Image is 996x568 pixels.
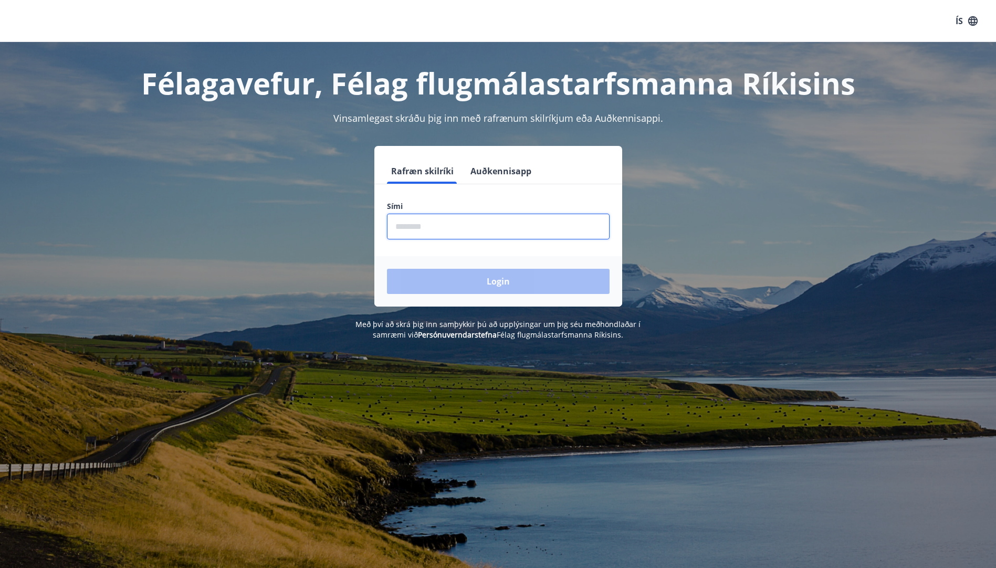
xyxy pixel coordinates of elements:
[333,112,663,124] span: Vinsamlegast skráðu þig inn með rafrænum skilríkjum eða Auðkennisappi.
[418,330,497,340] a: Persónuverndarstefna
[133,63,864,103] h1: Félagavefur, Félag flugmálastarfsmanna Ríkisins
[387,201,610,212] label: Sími
[950,12,983,30] button: ÍS
[466,159,536,184] button: Auðkennisapp
[387,159,458,184] button: Rafræn skilríki
[355,319,641,340] span: Með því að skrá þig inn samþykkir þú að upplýsingar um þig séu meðhöndlaðar í samræmi við Félag f...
